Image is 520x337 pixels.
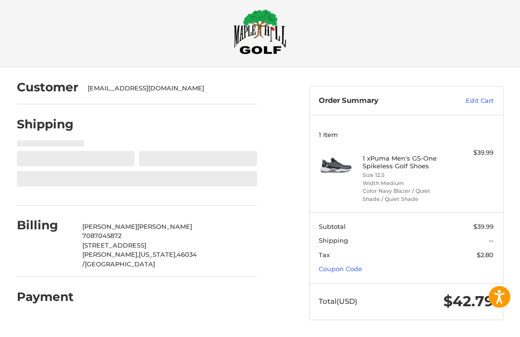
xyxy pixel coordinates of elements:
h2: Customer [17,80,78,95]
span: 7087045872 [82,232,121,240]
span: [GEOGRAPHIC_DATA] [85,261,155,268]
div: $39.99 [450,149,494,158]
h2: Payment [17,290,74,305]
span: [PERSON_NAME] [82,223,137,231]
span: Tax [319,251,330,259]
span: [PERSON_NAME], [82,251,139,259]
span: $2.80 [477,251,494,259]
span: Subtotal [319,223,346,231]
img: Maple Hill Golf [234,10,286,55]
span: [PERSON_NAME] [137,223,192,231]
span: Total (USD) [319,297,357,306]
span: -- [489,237,494,245]
span: [US_STATE], [139,251,177,259]
span: $42.79 [443,293,494,311]
h2: Billing [17,218,73,233]
span: 46034 / [82,251,197,268]
iframe: Google Customer Reviews [441,311,520,337]
span: [STREET_ADDRESS] [82,242,146,250]
span: $39.99 [473,223,494,231]
h4: 1 x Puma Men's GS-One Spikeless Golf Shoes [363,155,448,171]
h2: Shipping [17,117,74,132]
a: Edit Cart [438,97,494,106]
a: Coupon Code [319,265,362,273]
h3: 1 Item [319,131,494,139]
li: Size 12.5 [363,172,448,180]
li: Color Navy Blazer / Quiet Shade / Quiet Shade [363,187,448,203]
div: [EMAIL_ADDRESS][DOMAIN_NAME] [88,84,247,94]
li: Width Medium [363,180,448,188]
h3: Order Summary [319,97,438,106]
span: Shipping [319,237,348,245]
